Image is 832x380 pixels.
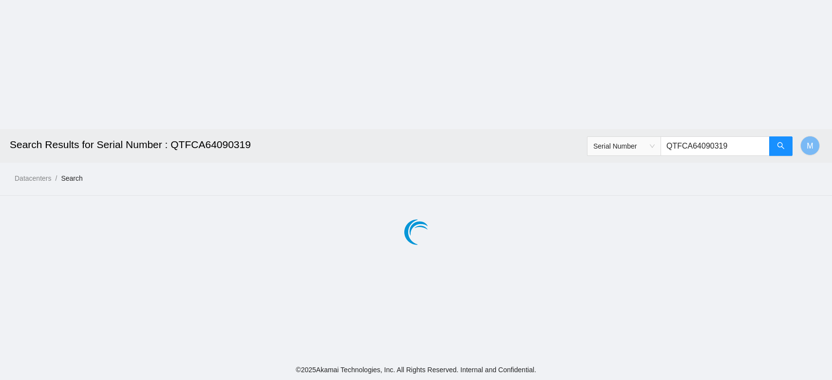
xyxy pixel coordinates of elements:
a: Search [61,174,82,182]
span: / [55,174,57,182]
span: Serial Number [593,139,655,153]
span: search [777,142,785,151]
input: Enter text here... [661,136,770,156]
h2: Search Results for Serial Number : QTFCA64090319 [10,129,579,160]
span: M [807,140,813,152]
a: Datacenters [15,174,51,182]
button: M [800,136,820,155]
button: search [769,136,793,156]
